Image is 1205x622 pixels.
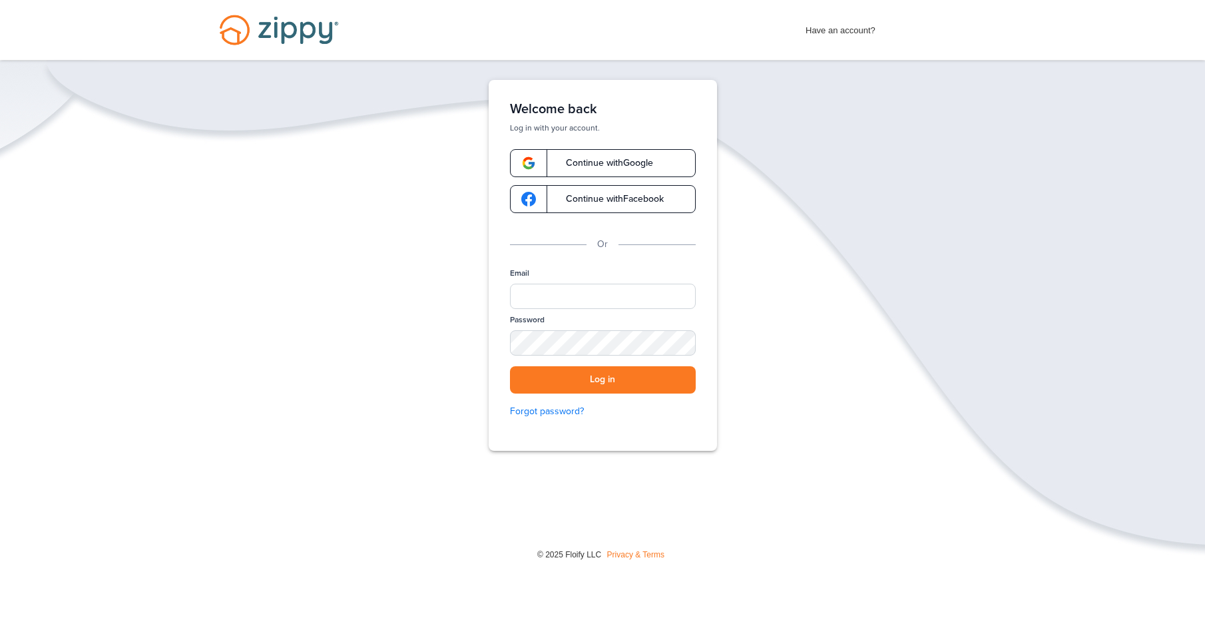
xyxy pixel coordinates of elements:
[521,192,536,206] img: google-logo
[510,366,696,394] button: Log in
[510,404,696,419] a: Forgot password?
[537,550,601,559] span: © 2025 Floify LLC
[553,158,653,168] span: Continue with Google
[806,17,875,38] span: Have an account?
[607,550,664,559] a: Privacy & Terms
[510,284,696,309] input: Email
[521,156,536,170] img: google-logo
[597,237,608,252] p: Or
[510,185,696,213] a: google-logoContinue withFacebook
[510,123,696,133] p: Log in with your account.
[510,149,696,177] a: google-logoContinue withGoogle
[510,330,696,356] input: Password
[510,314,545,326] label: Password
[510,268,529,279] label: Email
[553,194,664,204] span: Continue with Facebook
[510,101,696,117] h1: Welcome back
